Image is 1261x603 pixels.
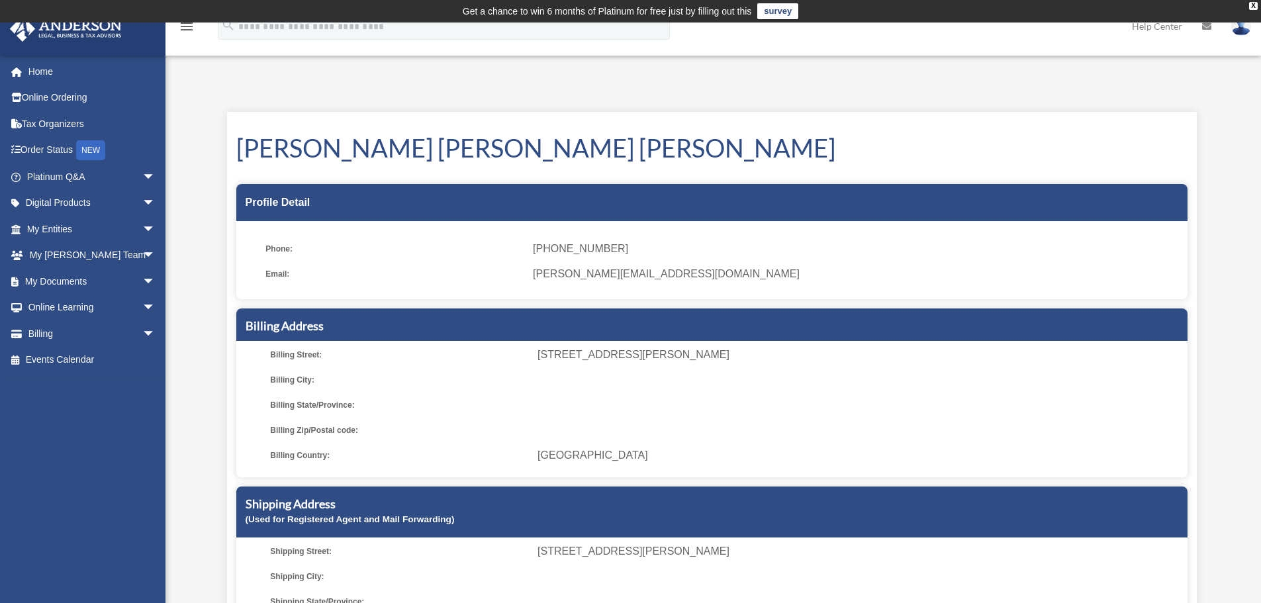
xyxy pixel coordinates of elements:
a: menu [179,23,195,34]
a: Online Ordering [9,85,175,111]
span: Billing Zip/Postal code: [270,421,528,440]
h5: Billing Address [246,318,1178,334]
i: search [221,18,236,32]
span: Shipping City: [270,567,528,586]
span: arrow_drop_down [142,216,169,243]
span: arrow_drop_down [142,242,169,269]
a: Events Calendar [9,347,175,373]
a: My Entitiesarrow_drop_down [9,216,175,242]
img: Anderson Advisors Platinum Portal [6,16,126,42]
span: Billing State/Province: [270,396,528,414]
span: [GEOGRAPHIC_DATA] [537,446,1182,465]
i: menu [179,19,195,34]
span: [PERSON_NAME][EMAIL_ADDRESS][DOMAIN_NAME] [533,265,1178,283]
div: Get a chance to win 6 months of Platinum for free just by filling out this [463,3,752,19]
span: arrow_drop_down [142,190,169,217]
span: [STREET_ADDRESS][PERSON_NAME] [537,346,1182,364]
div: Profile Detail [236,184,1188,221]
a: Order StatusNEW [9,137,175,164]
span: arrow_drop_down [142,320,169,348]
span: Phone: [265,240,524,258]
a: Tax Organizers [9,111,175,137]
a: Platinum Q&Aarrow_drop_down [9,163,175,190]
a: Online Learningarrow_drop_down [9,295,175,321]
span: Billing Street: [270,346,528,364]
span: [STREET_ADDRESS][PERSON_NAME] [537,542,1182,561]
img: User Pic [1231,17,1251,36]
span: arrow_drop_down [142,163,169,191]
span: Billing City: [270,371,528,389]
h1: [PERSON_NAME] [PERSON_NAME] [PERSON_NAME] [236,130,1188,165]
a: survey [757,3,798,19]
span: arrow_drop_down [142,268,169,295]
a: Digital Productsarrow_drop_down [9,190,175,216]
span: arrow_drop_down [142,295,169,322]
span: Billing Country: [270,446,528,465]
span: Email: [265,265,524,283]
h5: Shipping Address [246,496,1178,512]
div: close [1249,2,1258,10]
a: Billingarrow_drop_down [9,320,175,347]
div: NEW [76,140,105,160]
small: (Used for Registered Agent and Mail Forwarding) [246,514,455,524]
a: My Documentsarrow_drop_down [9,268,175,295]
a: Home [9,58,175,85]
a: My [PERSON_NAME] Teamarrow_drop_down [9,242,175,269]
span: [PHONE_NUMBER] [533,240,1178,258]
span: Shipping Street: [270,542,528,561]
